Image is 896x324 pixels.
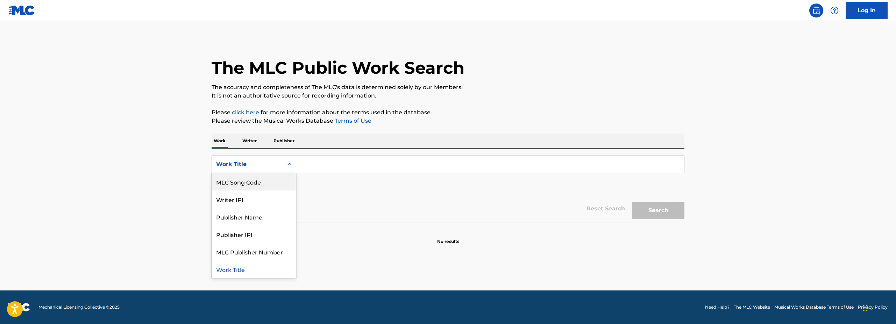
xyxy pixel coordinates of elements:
[212,57,464,78] h1: The MLC Public Work Search
[861,290,896,324] div: Widget de chat
[8,5,35,15] img: MLC Logo
[809,3,823,17] a: Public Search
[212,92,684,100] p: It is not an authoritative source for recording information.
[232,109,259,116] a: click here
[212,108,684,117] p: Please for more information about the terms used in the database.
[271,134,297,148] p: Publisher
[212,243,296,260] div: MLC Publisher Number
[212,134,228,148] p: Work
[437,230,459,245] p: No results
[812,6,820,15] img: search
[216,160,279,168] div: Work Title
[863,297,867,318] div: Glisser
[212,190,296,208] div: Writer IPI
[734,304,770,310] a: The MLC Website
[212,156,684,223] form: Search Form
[212,117,684,125] p: Please review the Musical Works Database
[333,117,371,124] a: Terms of Use
[774,304,854,310] a: Musical Works Database Terms of Use
[858,304,888,310] a: Privacy Policy
[8,303,30,311] img: logo
[846,2,888,19] a: Log In
[38,304,120,310] span: Mechanical Licensing Collective © 2025
[827,3,841,17] div: Help
[212,173,296,190] div: MLC Song Code
[861,290,896,324] iframe: Chat Widget
[705,304,730,310] a: Need Help?
[212,208,296,225] div: Publisher Name
[830,6,839,15] img: help
[240,134,259,148] p: Writer
[212,83,684,92] p: The accuracy and completeness of The MLC's data is determined solely by our Members.
[212,225,296,243] div: Publisher IPI
[212,260,296,278] div: Work Title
